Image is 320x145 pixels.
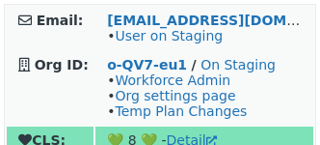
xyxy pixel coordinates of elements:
a: User on Staging [115,28,223,43]
strong: / [192,57,197,72]
strong: Org ID: [35,57,89,72]
strong: Email: [37,13,84,28]
span: • [107,28,223,43]
a: Org settings page [115,88,235,103]
a: Temp Plan Changes [115,103,247,119]
a: Workforce Admin [115,72,230,88]
a: On Staging [200,57,276,72]
span: • • • [107,72,247,119]
a: o-QV7-eu1 [107,57,187,72]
